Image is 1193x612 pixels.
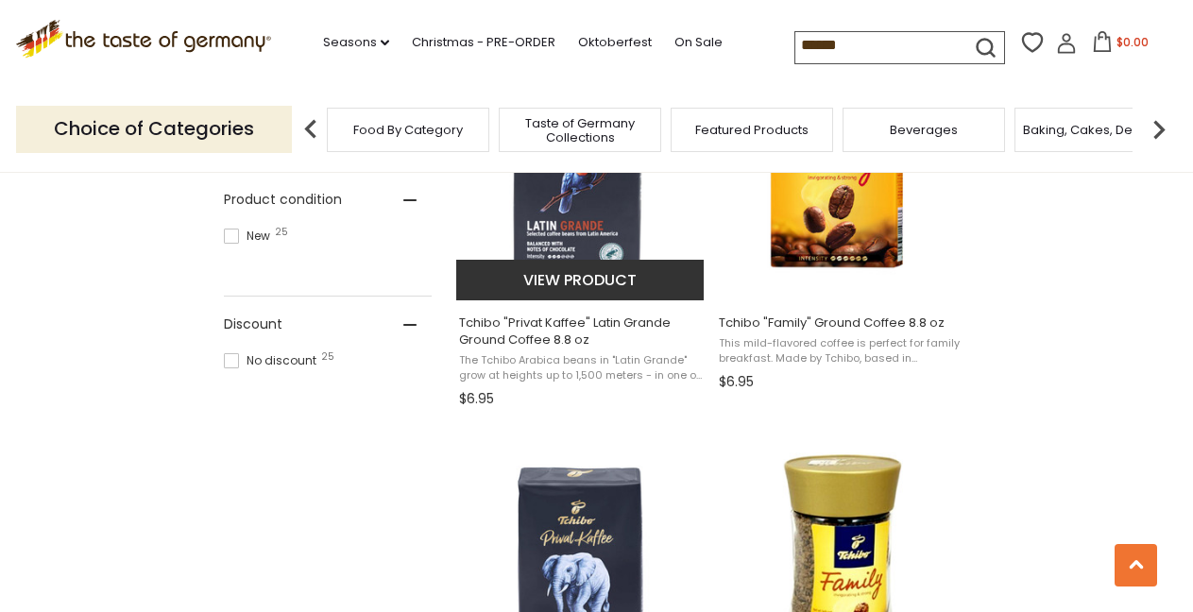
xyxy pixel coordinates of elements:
[353,123,463,137] a: Food By Category
[456,17,707,414] a: Tchibo
[1081,31,1161,59] button: $0.00
[224,190,342,210] span: Product condition
[719,372,754,392] span: $6.95
[224,228,276,245] span: New
[16,106,292,152] p: Choice of Categories
[459,389,494,409] span: $6.95
[578,32,652,53] a: Oktoberfest
[321,352,334,362] span: 25
[504,116,656,144] a: Taste of Germany Collections
[224,352,322,369] span: No discount
[459,353,704,382] span: The Tchibo Arabica beans in "Latin Grande" grow at heights up to 1,500 meters - in one of the wor...
[224,314,282,334] span: Discount
[1140,110,1178,148] img: next arrow
[412,32,555,53] a: Christmas - PRE-ORDER
[695,123,809,137] a: Featured Products
[719,336,963,365] span: This mild-flavored coffee is perfect for family breakfast. Made by Tchibo, based in [GEOGRAPHIC_D...
[890,123,958,137] a: Beverages
[1023,123,1169,137] a: Baking, Cakes, Desserts
[275,228,288,237] span: 25
[459,314,704,348] span: Tchibo "Privat Kaffee" Latin Grande Ground Coffee 8.8 oz
[716,17,966,397] a: Tchibo
[323,32,389,53] a: Seasons
[719,314,963,331] span: Tchibo "Family" Ground Coffee 8.8 oz
[292,110,330,148] img: previous arrow
[1116,34,1149,50] span: $0.00
[456,260,705,300] button: View product
[674,32,723,53] a: On Sale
